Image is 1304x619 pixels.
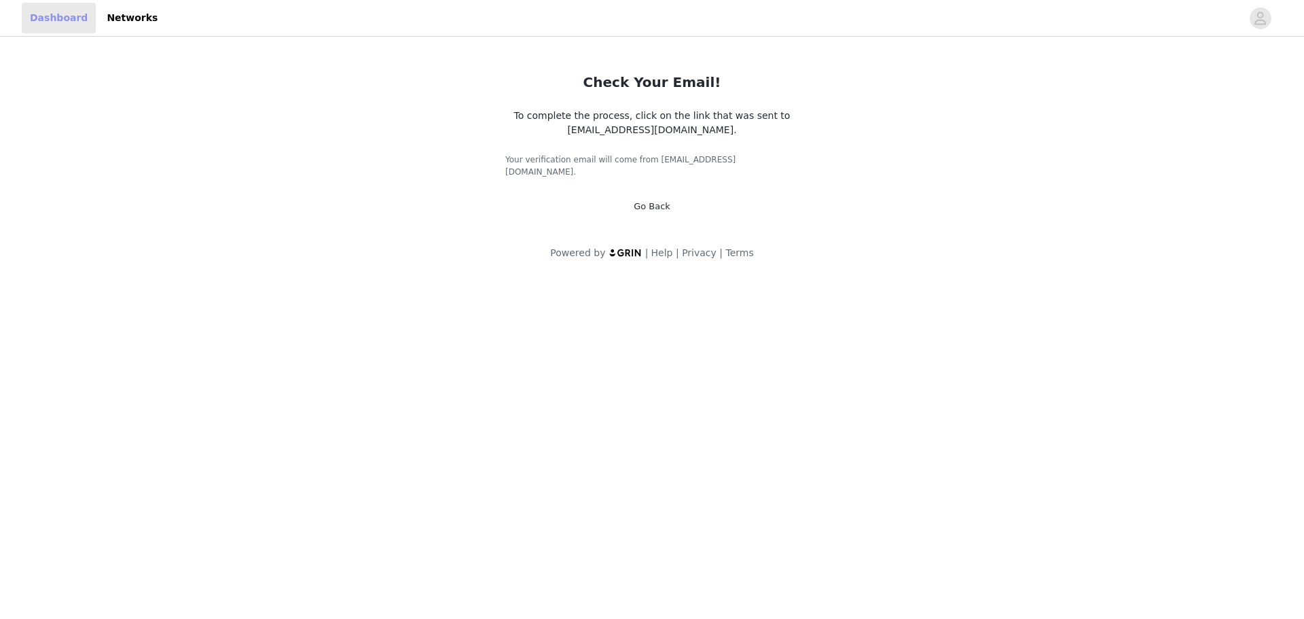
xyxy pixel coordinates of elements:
[98,3,166,33] a: Networks
[609,248,642,257] img: logo
[719,247,723,258] span: |
[651,247,673,258] a: Help
[583,72,721,92] h2: Check Your Email!
[634,201,670,211] a: Go Back
[682,247,717,258] a: Privacy
[514,110,791,135] span: To complete the process, click on the link that was sent to [EMAIL_ADDRESS][DOMAIN_NAME].
[645,247,649,258] span: |
[22,3,96,33] a: Dashboard
[1254,7,1267,29] div: avatar
[505,154,799,178] h5: Your verification email will come from [EMAIL_ADDRESS][DOMAIN_NAME].
[676,247,679,258] span: |
[550,247,605,258] span: Powered by
[725,247,753,258] a: Terms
